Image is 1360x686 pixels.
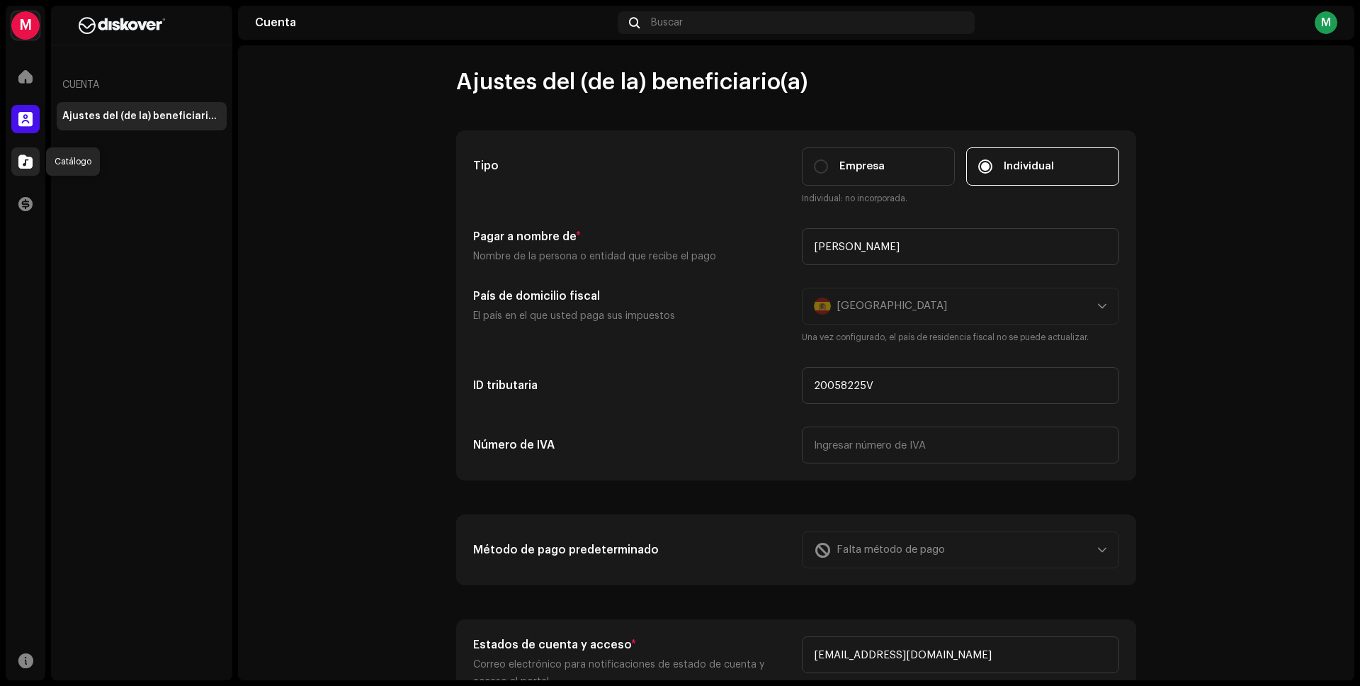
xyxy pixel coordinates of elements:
div: M [11,11,40,40]
input: Ingrese nombre [802,228,1119,265]
re-a-nav-header: Cuenta [57,68,227,102]
div: M [1315,11,1337,34]
h5: Número de IVA [473,437,790,454]
p: El país en el que usted paga sus impuestos [473,308,790,325]
input: Ingrese correo electrónico [802,636,1119,673]
div: Ajustes del (de la) beneficiario(a) [62,111,221,122]
small: Individual: no incorporada. [802,191,1119,206]
span: Individual [1004,159,1054,174]
re-m-nav-item: Ajustes del (de la) beneficiario(a) [57,102,227,130]
h5: ID tributaria [473,377,790,394]
div: Cuenta [255,17,612,28]
input: Ingresar una ID tributaria [802,367,1119,404]
span: Buscar [651,17,683,28]
span: Ajustes del (de la) beneficiario(a) [456,68,807,96]
h5: Método de pago predeterminado [473,541,790,558]
h5: Pagar a nombre de [473,228,790,245]
span: Empresa [839,159,885,174]
h5: Tipo [473,157,790,174]
input: Ingresar número de IVA [802,427,1119,463]
h5: País de domicilio fiscal [473,288,790,305]
h5: Estados de cuenta y acceso [473,636,790,653]
p: Nombre de la persona o entidad que recibe el pago [473,248,790,265]
small: Una vez configurado, el país de residencia fiscal no se puede actualizar. [802,330,1119,344]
